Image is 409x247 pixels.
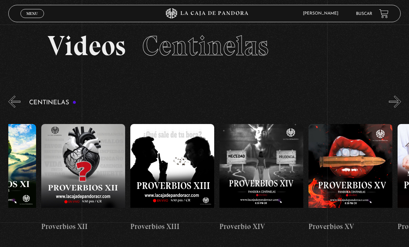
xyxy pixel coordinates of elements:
a: Proverbios XII [41,113,125,243]
a: Proverbio XIV [219,113,303,243]
h4: Proverbios XIII [130,221,214,232]
span: [PERSON_NAME] [299,11,345,16]
h4: Proverbio XIV [219,221,303,232]
a: Buscar [356,12,372,16]
h4: Proverbios XII [41,221,125,232]
a: View your shopping cart [379,9,389,18]
span: Cerrar [24,17,41,22]
h2: Videos [47,32,362,60]
button: Next [389,96,401,108]
h4: Proverbios XV [308,221,392,232]
button: Previous [8,96,20,108]
a: Proverbios XIII [130,113,214,243]
span: Centinelas [142,29,269,62]
a: Proverbios XV [308,113,392,243]
span: Menu [26,11,38,16]
h3: Centinelas [29,99,77,106]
